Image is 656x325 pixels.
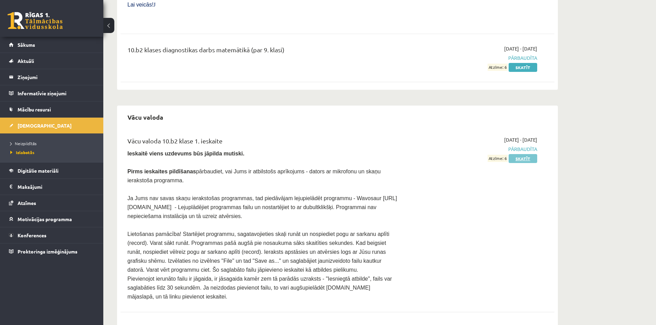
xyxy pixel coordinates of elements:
span: [DATE] - [DATE] [504,136,537,143]
div: 10.b2 klases diagnostikas darbs matemātikā (par 9. klasi) [127,45,397,58]
strong: Ieskaitē viens uzdevums būs jāpilda mutiski. [127,151,244,156]
span: Sākums [18,42,35,48]
a: Aktuāli [9,53,95,69]
span: Ja Jums nav savas skaņu ierakstošas programmas, tad piedāvājam lejupielādēt programmu - Wavosaur ... [127,195,397,219]
span: Neizpildītās [10,141,37,146]
h2: Vācu valoda [121,109,170,125]
legend: Maksājumi [18,179,95,195]
span: Motivācijas programma [18,216,72,222]
strong: Pirms ieskaites pildīšanas [127,169,196,174]
span: Atzīme: 6 [488,64,508,71]
a: Digitālie materiāli [9,163,95,178]
span: Pievienojot ierunāto failu ir jāgaida, ir jāsagaida kamēr zem tā parādās uzraksts - "Iesniegtā at... [127,276,392,300]
span: Pārbaudīta [407,145,537,153]
span: Mācību resursi [18,106,51,112]
span: Digitālie materiāli [18,167,59,174]
a: Skatīt [509,154,537,163]
span: Atzīmes [18,200,36,206]
a: Izlabotās [10,149,96,155]
a: Ziņojumi [9,69,95,85]
span: Lietošanas pamācība! Startējiet programmu, sagatavojieties skaļi runāt un nospiediet pogu ar sark... [127,231,389,273]
a: Atzīmes [9,195,95,211]
div: Vācu valoda 10.b2 klase 1. ieskaite [127,136,397,149]
span: Konferences [18,232,46,238]
a: Sākums [9,37,95,53]
span: [DATE] - [DATE] [504,45,537,52]
span: [DEMOGRAPHIC_DATA] [18,122,72,129]
a: Konferences [9,227,95,243]
span: Lai veicās! [127,2,154,8]
a: Proktoringa izmēģinājums [9,243,95,259]
a: Maksājumi [9,179,95,195]
a: Mācību resursi [9,101,95,117]
span: pārbaudiet, vai Jums ir atbilstošs aprīkojums - dators ar mikrofonu un skaņu ierakstoša programma. [127,169,381,183]
span: J [154,2,156,8]
a: Skatīt [509,63,537,72]
a: Rīgas 1. Tālmācības vidusskola [8,12,63,29]
span: Atzīme: 6 [488,155,508,162]
span: Proktoringa izmēģinājums [18,248,77,254]
span: Izlabotās [10,150,34,155]
span: Aktuāli [18,58,34,64]
legend: Informatīvie ziņojumi [18,85,95,101]
a: Motivācijas programma [9,211,95,227]
a: Informatīvie ziņojumi [9,85,95,101]
a: Neizpildītās [10,140,96,147]
span: Pārbaudīta [407,54,537,62]
a: [DEMOGRAPHIC_DATA] [9,118,95,133]
legend: Ziņojumi [18,69,95,85]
